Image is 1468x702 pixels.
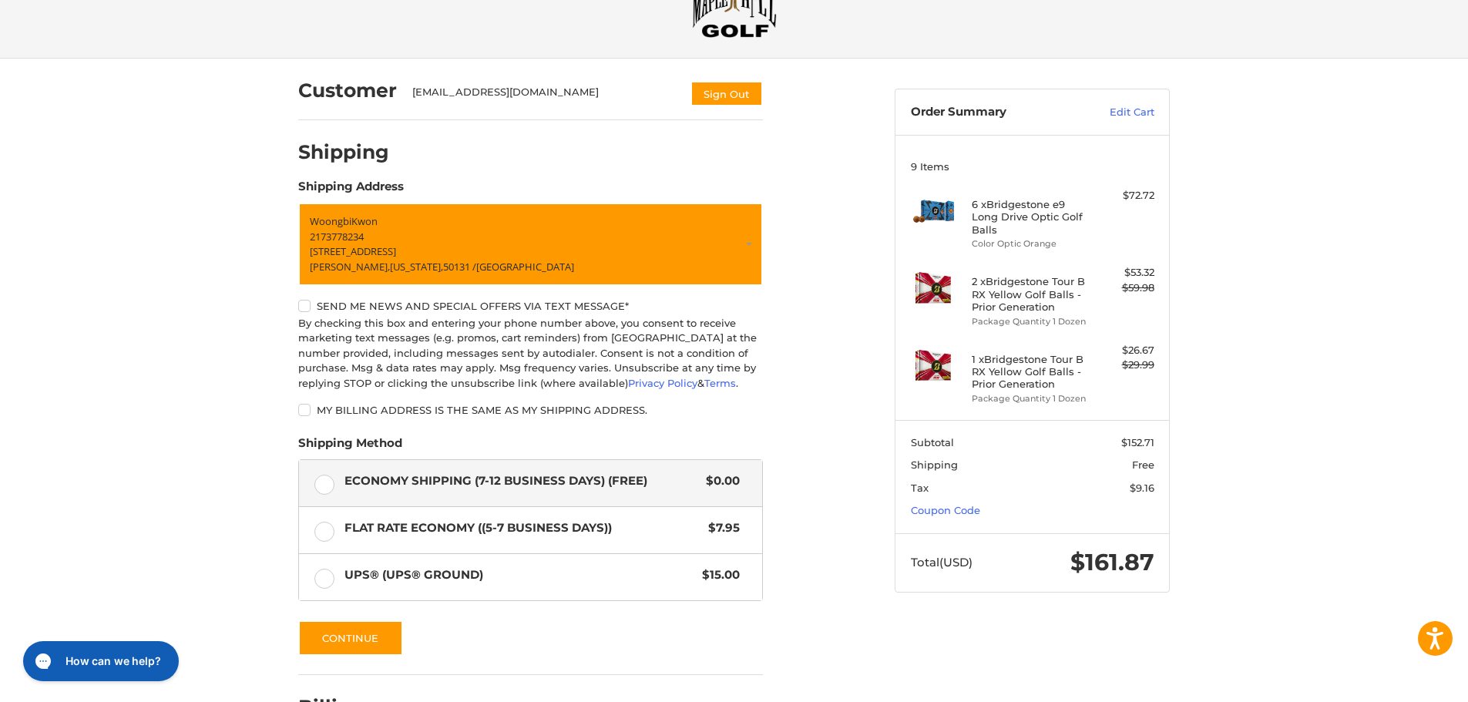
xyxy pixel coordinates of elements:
[412,85,676,106] div: [EMAIL_ADDRESS][DOMAIN_NAME]
[704,377,736,389] a: Terms
[298,140,389,164] h2: Shipping
[1121,436,1154,448] span: $152.71
[443,260,476,274] span: 50131 /
[476,260,574,274] span: [GEOGRAPHIC_DATA]
[1093,280,1154,296] div: $59.98
[298,316,763,391] div: By checking this box and entering your phone number above, you consent to receive marketing text ...
[911,436,954,448] span: Subtotal
[298,300,763,312] label: Send me news and special offers via text message*
[628,377,697,389] a: Privacy Policy
[298,178,404,203] legend: Shipping Address
[972,315,1090,328] li: Package Quantity 1 Dozen
[298,203,763,286] a: Enter or select a different address
[1077,105,1154,120] a: Edit Cart
[690,81,763,106] button: Sign Out
[1070,548,1154,576] span: $161.87
[911,482,929,494] span: Tax
[1130,482,1154,494] span: $9.16
[344,519,701,537] span: Flat Rate Economy ((5-7 Business Days))
[390,260,443,274] span: [US_STATE],
[972,237,1090,250] li: Color Optic Orange
[1132,458,1154,471] span: Free
[298,79,397,102] h2: Customer
[298,435,402,459] legend: Shipping Method
[344,472,699,490] span: Economy Shipping (7-12 Business Days) (Free)
[310,230,364,244] span: 2173778234
[298,620,403,656] button: Continue
[1093,188,1154,203] div: $72.72
[1093,265,1154,280] div: $53.32
[972,198,1090,236] h4: 6 x Bridgestone e9 Long Drive Optic Golf Balls
[972,392,1090,405] li: Package Quantity 1 Dozen
[911,555,973,569] span: Total (USD)
[15,636,183,687] iframe: Gorgias live chat messenger
[972,275,1090,313] h4: 2 x Bridgestone Tour B RX Yellow Golf Balls - Prior Generation
[351,214,378,228] span: Kwon
[911,105,1077,120] h3: Order Summary
[911,504,980,516] a: Coupon Code
[694,566,740,584] span: $15.00
[1093,358,1154,373] div: $29.99
[310,244,396,258] span: [STREET_ADDRESS]
[298,404,763,416] label: My billing address is the same as my shipping address.
[972,353,1090,391] h4: 1 x Bridgestone Tour B RX Yellow Golf Balls - Prior Generation
[1093,343,1154,358] div: $26.67
[700,519,740,537] span: $7.95
[911,160,1154,173] h3: 9 Items
[698,472,740,490] span: $0.00
[310,260,390,274] span: [PERSON_NAME],
[310,214,351,228] span: Woongbi
[344,566,695,584] span: UPS® (UPS® Ground)
[911,458,958,471] span: Shipping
